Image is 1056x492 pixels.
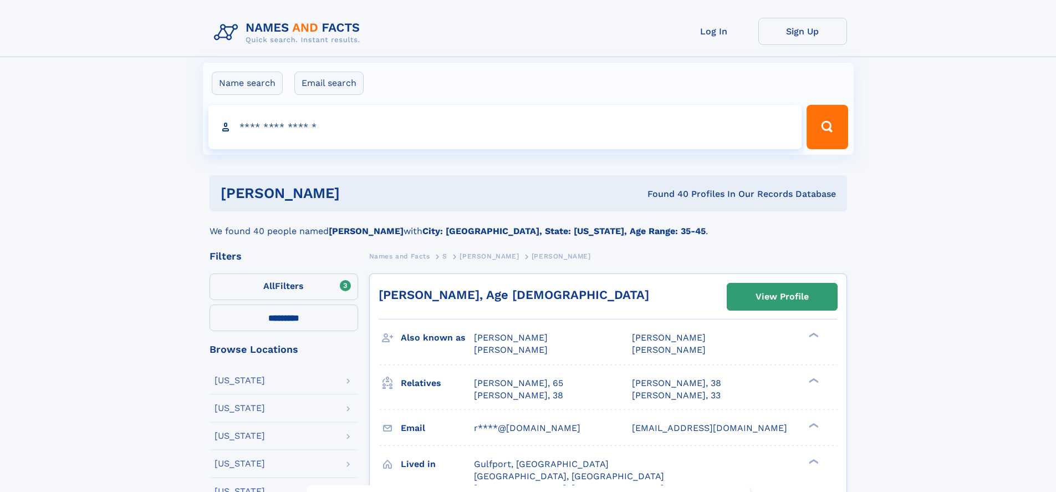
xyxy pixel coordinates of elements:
[208,105,802,149] input: search input
[401,374,474,393] h3: Relatives
[807,105,848,149] button: Search Button
[215,432,265,440] div: [US_STATE]
[727,283,837,310] a: View Profile
[474,344,548,355] span: [PERSON_NAME]
[442,252,447,260] span: S
[632,389,721,402] a: [PERSON_NAME], 33
[493,188,836,200] div: Found 40 Profiles In Our Records Database
[215,404,265,413] div: [US_STATE]
[215,459,265,468] div: [US_STATE]
[806,458,819,465] div: ❯
[369,249,430,263] a: Names and Facts
[532,252,591,260] span: [PERSON_NAME]
[460,252,519,260] span: [PERSON_NAME]
[210,211,847,238] div: We found 40 people named with .
[210,273,358,300] label: Filters
[212,72,283,95] label: Name search
[474,471,664,481] span: [GEOGRAPHIC_DATA], [GEOGRAPHIC_DATA]
[632,377,721,389] a: [PERSON_NAME], 38
[401,328,474,347] h3: Also known as
[210,344,358,354] div: Browse Locations
[632,344,706,355] span: [PERSON_NAME]
[756,284,809,310] div: View Profile
[442,249,447,263] a: S
[379,288,649,302] a: [PERSON_NAME], Age [DEMOGRAPHIC_DATA]
[632,423,787,433] span: [EMAIL_ADDRESS][DOMAIN_NAME]
[329,226,404,236] b: [PERSON_NAME]
[401,455,474,474] h3: Lived in
[806,377,819,384] div: ❯
[210,18,369,48] img: Logo Names and Facts
[294,72,364,95] label: Email search
[806,422,819,429] div: ❯
[474,332,548,343] span: [PERSON_NAME]
[670,18,758,45] a: Log In
[806,332,819,339] div: ❯
[263,281,275,291] span: All
[758,18,847,45] a: Sign Up
[401,419,474,438] h3: Email
[474,389,563,402] a: [PERSON_NAME], 38
[460,249,519,263] a: [PERSON_NAME]
[210,251,358,261] div: Filters
[474,377,563,389] a: [PERSON_NAME], 65
[632,332,706,343] span: [PERSON_NAME]
[474,459,609,469] span: Gulfport, [GEOGRAPHIC_DATA]
[221,186,494,200] h1: [PERSON_NAME]
[215,376,265,385] div: [US_STATE]
[422,226,706,236] b: City: [GEOGRAPHIC_DATA], State: [US_STATE], Age Range: 35-45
